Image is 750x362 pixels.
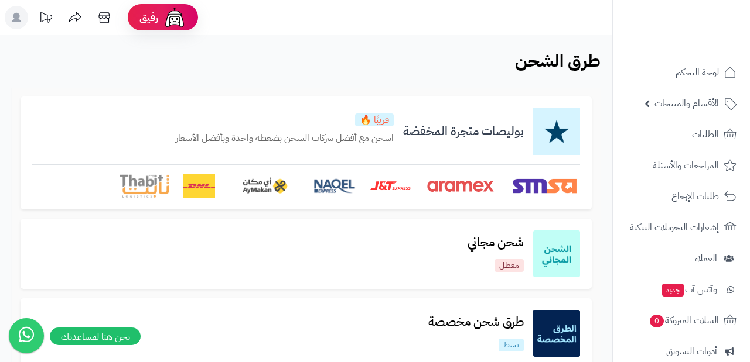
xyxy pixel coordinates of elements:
[458,236,533,271] a: شحن مجانيمعطل
[620,275,743,304] a: وآتس آبجديد
[671,188,719,205] span: طلبات الإرجاع
[120,174,169,198] img: Thabit
[394,125,533,138] h3: بوليصات متجرة المخفضة
[620,120,743,149] a: الطلبات
[176,132,394,145] p: اشحن مع أفضل شركات الشحن بضغطة واحدة وبأفضل الأسعار
[419,315,533,329] h3: طرق شحن مخصصة
[661,281,717,298] span: وآتس آب
[183,174,214,198] img: DHL
[654,95,719,112] span: الأقسام والمنتجات
[666,343,717,360] span: أدوات التسويق
[425,174,496,198] img: Aramex
[649,312,719,329] span: السلات المتروكة
[676,64,719,81] span: لوحة التحكم
[370,174,411,198] img: J&T Express
[31,6,60,32] a: تحديثات المنصة
[630,219,719,236] span: إشعارات التحويلات البنكية
[163,6,186,29] img: ai-face.png
[313,174,356,198] img: Naqel
[495,259,524,272] p: معطل
[419,315,533,351] a: طرق شحن مخصصةنشط
[692,126,719,143] span: الطلبات
[458,236,533,249] h3: شحن مجاني
[662,284,684,297] span: جديد
[355,113,394,126] p: قريبًا 🔥
[620,151,743,180] a: المراجعات والأسئلة
[139,11,158,25] span: رفيق
[510,174,580,198] img: SMSA
[653,157,719,174] span: المراجعات والأسئلة
[515,47,601,74] b: طرق الشحن
[620,182,743,211] a: طلبات الإرجاع
[620,213,743,242] a: إشعارات التحويلات البنكية
[620,58,743,87] a: لوحة التحكم
[650,315,664,327] span: 0
[229,174,299,198] img: AyMakan
[620,306,743,335] a: السلات المتروكة0
[620,244,743,273] a: العملاء
[499,339,524,351] p: نشط
[694,250,717,267] span: العملاء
